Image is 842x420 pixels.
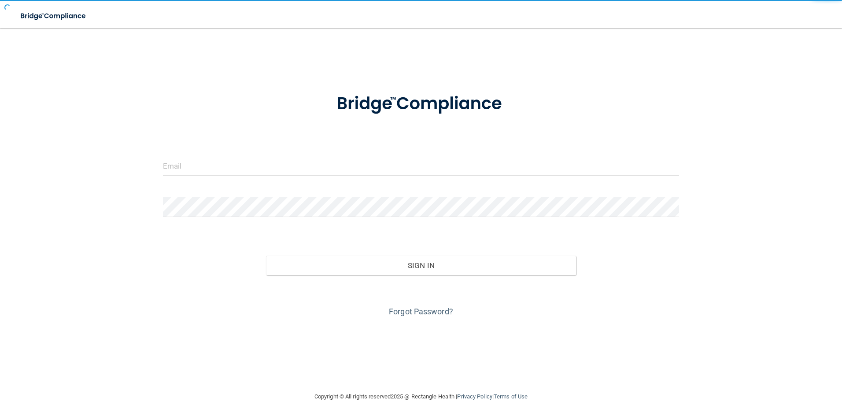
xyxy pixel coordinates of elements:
img: bridge_compliance_login_screen.278c3ca4.svg [318,81,524,127]
img: bridge_compliance_login_screen.278c3ca4.svg [13,7,94,25]
input: Email [163,156,680,176]
div: Copyright © All rights reserved 2025 @ Rectangle Health | | [260,383,582,411]
button: Sign In [266,256,576,275]
a: Privacy Policy [457,393,492,400]
a: Forgot Password? [389,307,453,316]
a: Terms of Use [494,393,528,400]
